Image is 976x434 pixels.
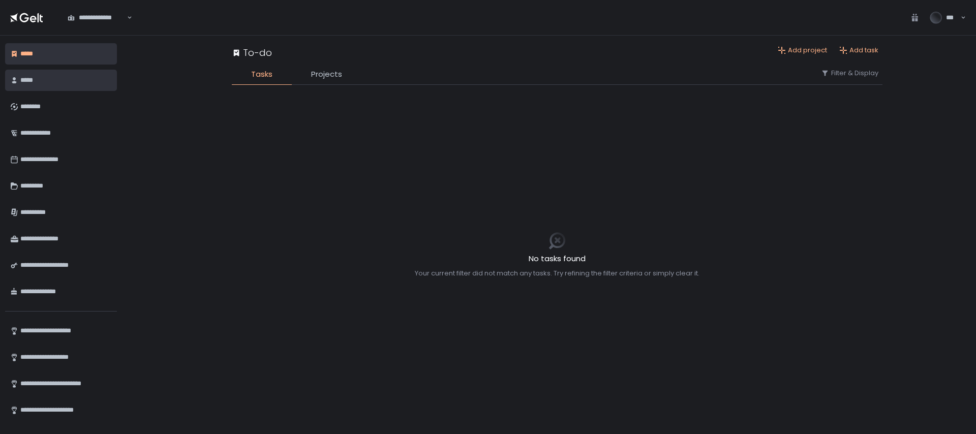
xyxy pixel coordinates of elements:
div: Search for option [61,7,132,28]
h2: No tasks found [415,253,699,265]
span: Tasks [251,69,272,80]
button: Filter & Display [821,69,878,78]
div: Your current filter did not match any tasks. Try refining the filter criteria or simply clear it. [415,269,699,278]
div: To-do [232,46,272,59]
button: Add project [778,46,827,55]
span: Projects [311,69,342,80]
button: Add task [839,46,878,55]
